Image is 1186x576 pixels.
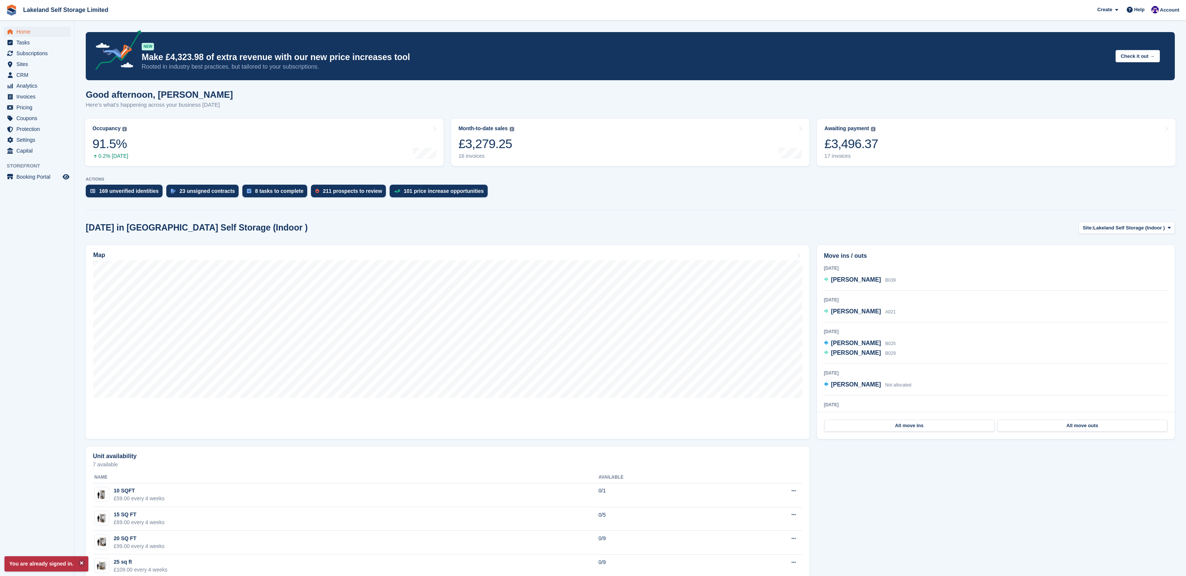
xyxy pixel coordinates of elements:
[4,113,70,123] a: menu
[824,125,869,132] div: Awaiting payment
[1093,224,1165,232] span: Lakeland Self Storage (Indoor )
[598,483,724,507] td: 0/1
[824,307,896,317] a: [PERSON_NAME] A021
[824,251,1168,260] h2: Move ins / outs
[459,125,508,132] div: Month-to-date sales
[451,119,810,166] a: Month-to-date sales £3,279.25 16 invoices
[4,124,70,134] a: menu
[95,536,109,547] img: 20-sqft-unit.jpg
[16,59,61,69] span: Sites
[92,153,128,159] div: 0.2% [DATE]
[824,420,994,432] a: All move ins
[114,535,164,542] div: 20 SQ FT
[598,507,724,531] td: 0/5
[93,453,136,460] h2: Unit availability
[824,297,1168,303] div: [DATE]
[1151,6,1159,13] img: Nick Aynsley
[1116,50,1160,62] button: Check it out →
[4,91,70,102] a: menu
[1134,6,1145,13] span: Help
[4,81,70,91] a: menu
[831,340,881,346] span: [PERSON_NAME]
[16,124,61,134] span: Protection
[824,136,878,151] div: £3,496.37
[831,350,881,356] span: [PERSON_NAME]
[1083,224,1093,232] span: Site:
[114,511,164,519] div: 15 SQ FT
[142,63,1110,71] p: Rooted in industry best practices, but tailored to your subscriptions.
[86,223,308,233] h2: [DATE] in [GEOGRAPHIC_DATA] Self Storage (Indoor )
[390,185,491,201] a: 101 price increase opportunities
[510,127,514,131] img: icon-info-grey-7440780725fd019a000dd9b08b2336e03edf1995a4989e88bcd33f0948082b44.svg
[885,309,896,314] span: A021
[142,43,154,50] div: NEW
[315,189,319,193] img: prospect-51fa495bee0391a8d652442698ab0144808aea92771e9ea1ae160a38d050c398.svg
[114,519,164,526] div: £69.00 every 4 weeks
[4,48,70,59] a: menu
[16,37,61,48] span: Tasks
[92,136,128,151] div: 91.5%
[598,472,724,483] th: Available
[6,4,17,16] img: stora-icon-8386f47178a22dfd0bd8f6a31ec36ba5ce8667c1dd55bd0f319d3a0aa187defe.svg
[16,102,61,113] span: Pricing
[16,48,61,59] span: Subscriptions
[817,119,1176,166] a: Awaiting payment £3,496.37 17 invoices
[92,125,120,132] div: Occupancy
[16,113,61,123] span: Coupons
[4,145,70,156] a: menu
[99,188,159,194] div: 169 unverified identities
[86,101,233,109] p: Here's what's happening across your business [DATE]
[114,558,167,566] div: 25 sq ft
[4,37,70,48] a: menu
[20,4,111,16] a: Lakeland Self Storage Limited
[1079,222,1175,234] button: Site: Lakeland Self Storage (Indoor )
[62,172,70,181] a: Preview store
[824,370,1168,376] div: [DATE]
[142,52,1110,63] p: Make £4,323.98 of extra revenue with our new price increases tool
[242,185,311,201] a: 8 tasks to complete
[16,145,61,156] span: Capital
[4,26,70,37] a: menu
[1097,6,1112,13] span: Create
[90,189,95,193] img: verify_identity-adf6edd0f0f0b5bbfe63781bf79b02c33cf7c696d77639b501bdc392416b5a36.svg
[824,328,1168,335] div: [DATE]
[885,351,896,356] span: B029
[4,135,70,145] a: menu
[86,245,809,439] a: Map
[86,90,233,100] h1: Good afternoon, [PERSON_NAME]
[166,185,243,201] a: 23 unsigned contracts
[885,382,911,388] span: Not allocated
[93,472,598,483] th: Name
[16,81,61,91] span: Analytics
[86,185,166,201] a: 169 unverified identities
[171,189,176,193] img: contract_signature_icon-13c848040528278c33f63329250d36e43548de30e8caae1d1a13099fd9432cc5.svg
[824,275,896,285] a: [PERSON_NAME] B039
[831,276,881,283] span: [PERSON_NAME]
[311,185,390,201] a: 211 prospects to review
[4,556,88,572] p: You are already signed in.
[459,153,514,159] div: 16 invoices
[4,70,70,80] a: menu
[404,188,484,194] div: 101 price increase opportunities
[122,127,127,131] img: icon-info-grey-7440780725fd019a000dd9b08b2336e03edf1995a4989e88bcd33f0948082b44.svg
[114,495,164,503] div: £59.00 every 4 weeks
[824,401,1168,408] div: [DATE]
[7,162,74,170] span: Storefront
[114,566,167,574] div: £109.00 every 4 weeks
[885,341,896,346] span: B025
[95,560,109,571] img: 25.jpg
[89,30,141,73] img: price-adjustments-announcement-icon-8257ccfd72463d97f412b2fc003d46551f7dbcb40ab6d574587a9cd5c0d94...
[16,70,61,80] span: CRM
[16,26,61,37] span: Home
[824,348,896,358] a: [PERSON_NAME] B029
[831,308,881,314] span: [PERSON_NAME]
[598,531,724,555] td: 0/9
[255,188,303,194] div: 8 tasks to complete
[997,420,1167,432] a: All move outs
[824,380,912,390] a: [PERSON_NAME] Not allocated
[831,381,881,388] span: [PERSON_NAME]
[114,487,164,495] div: 10 SQFT
[824,153,878,159] div: 17 invoices
[824,265,1168,272] div: [DATE]
[4,102,70,113] a: menu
